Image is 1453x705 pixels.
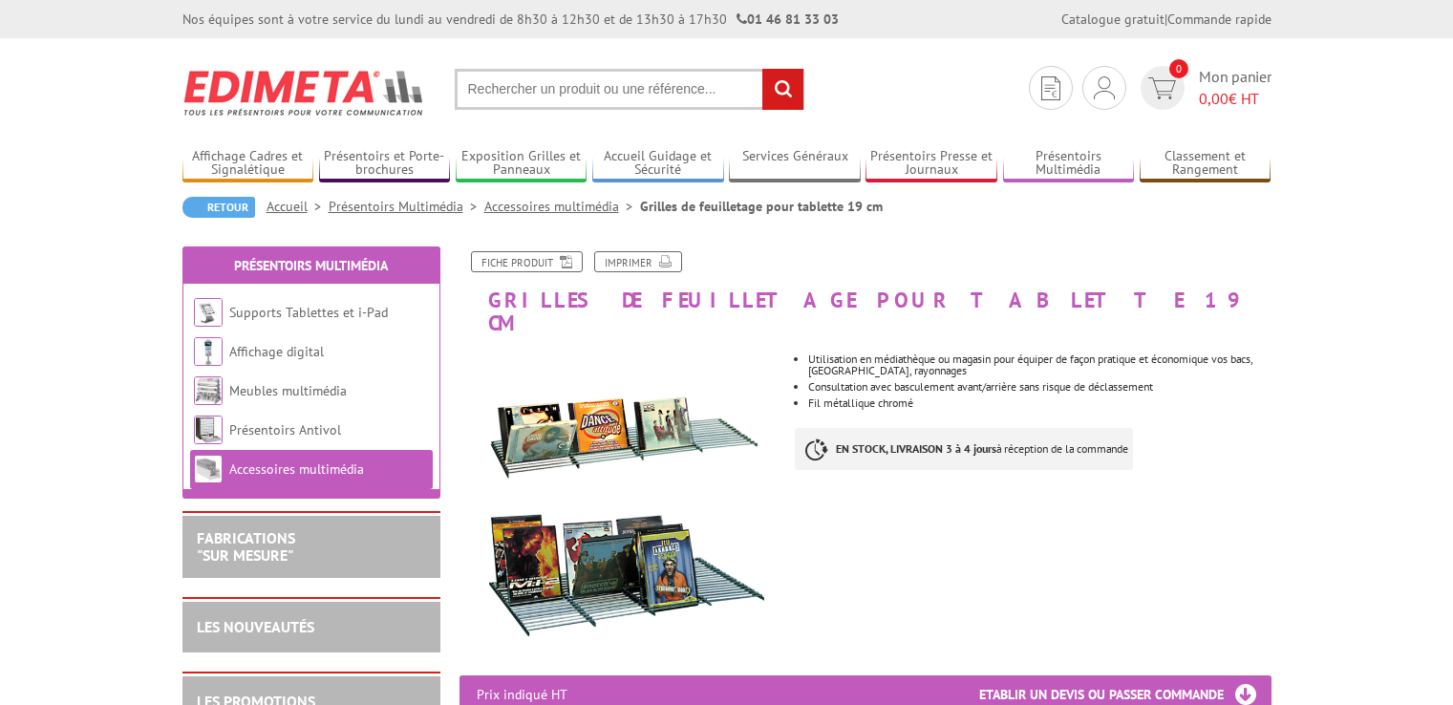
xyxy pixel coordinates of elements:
span: 0,00 [1199,89,1229,108]
a: Accueil Guidage et Sécurité [592,148,724,180]
a: LES NOUVEAUTÉS [197,617,314,636]
a: Supports Tablettes et i-Pad [229,304,388,321]
img: devis rapide [1148,77,1176,99]
a: Retour [182,197,255,218]
a: Services Généraux [729,148,861,180]
a: Présentoirs et Porte-brochures [319,148,451,180]
span: Mon panier [1199,66,1271,110]
img: Affichage digital [194,337,223,366]
img: devis rapide [1094,76,1115,99]
strong: 01 46 81 33 03 [737,11,839,28]
li: Fil métallique chromé [808,397,1271,409]
a: Fiche produit [471,251,583,272]
span: € HT [1199,88,1271,110]
img: Edimeta [182,57,426,128]
li: Grilles de feuilletage pour tablette 19 cm [640,197,883,216]
a: Meubles multimédia [229,382,347,399]
a: Présentoirs Multimédia [1003,148,1135,180]
img: Meubles multimédia [194,376,223,405]
a: Présentoirs Presse et Journaux [865,148,997,180]
h1: Grilles de feuilletage pour tablette 19 cm [445,251,1286,334]
a: Exposition Grilles et Panneaux [456,148,588,180]
li: Utilisation en médiathèque ou magasin pour équiper de façon pratique et économique vos bacs, [GEO... [808,353,1271,376]
a: Présentoirs Multimédia [234,257,388,274]
a: Affichage digital [229,343,324,360]
a: Présentoirs Multimédia [329,198,484,215]
a: Affichage Cadres et Signalétique [182,148,314,180]
input: rechercher [762,69,803,110]
a: Accessoires multimédia [484,198,640,215]
a: Accessoires multimédia [229,460,364,478]
a: Accueil [267,198,329,215]
div: | [1061,10,1271,29]
a: Imprimer [594,251,682,272]
img: devis rapide [1041,76,1060,100]
input: Rechercher un produit ou une référence... [455,69,804,110]
li: Consultation avec basculement avant/arrière sans risque de déclassement [808,381,1271,393]
a: Classement et Rangement [1140,148,1271,180]
img: accessoires_multimedia_100113.jpg [459,344,781,666]
span: 0 [1169,59,1188,78]
a: Commande rapide [1167,11,1271,28]
div: Nos équipes sont à votre service du lundi au vendredi de 8h30 à 12h30 et de 13h30 à 17h30 [182,10,839,29]
a: FABRICATIONS"Sur Mesure" [197,528,295,565]
p: à réception de la commande [795,428,1133,470]
strong: EN STOCK, LIVRAISON 3 à 4 jours [836,441,996,456]
a: devis rapide 0 Mon panier 0,00€ HT [1136,66,1271,110]
a: Présentoirs Antivol [229,421,341,438]
img: Présentoirs Antivol [194,416,223,444]
a: Catalogue gratuit [1061,11,1165,28]
img: Accessoires multimédia [194,455,223,483]
img: Supports Tablettes et i-Pad [194,298,223,327]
